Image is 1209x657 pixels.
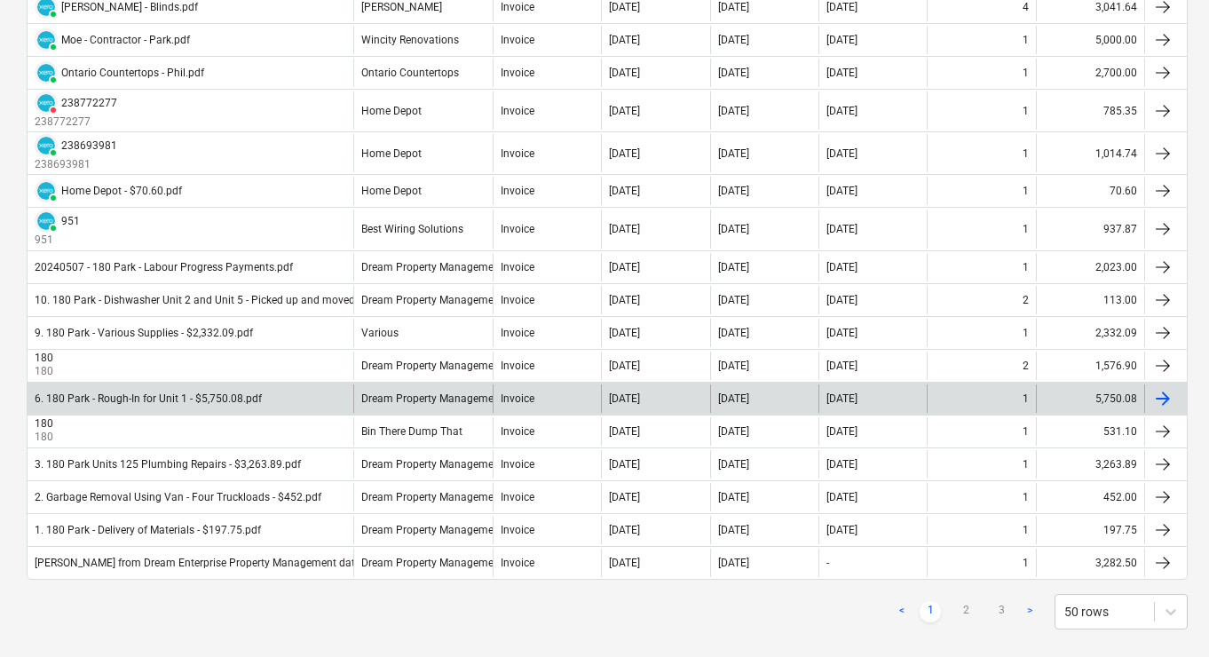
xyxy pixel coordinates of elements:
[501,67,534,79] div: Invoice
[826,327,857,339] div: [DATE]
[35,364,57,379] p: 180
[609,67,640,79] div: [DATE]
[718,425,749,438] div: [DATE]
[501,360,534,372] div: Invoice
[61,67,204,79] div: Ontario Countertops - Phil.pdf
[718,327,749,339] div: [DATE]
[1036,26,1144,54] div: 5,000.00
[609,327,640,339] div: [DATE]
[35,157,117,172] p: 238693981
[1036,286,1144,314] div: 113.00
[1023,524,1029,536] div: 1
[826,147,857,160] div: [DATE]
[1023,425,1029,438] div: 1
[501,147,534,160] div: Invoice
[1036,417,1144,446] div: 531.10
[35,233,80,248] p: 951
[35,417,53,430] div: 180
[609,105,640,117] div: [DATE]
[37,64,55,82] img: xero.svg
[718,491,749,503] div: [DATE]
[35,261,293,273] div: 20240507 - 180 Park - Labour Progress Payments.pdf
[1019,601,1040,622] a: Next page
[1023,1,1029,13] div: 4
[501,392,534,405] div: Invoice
[37,137,55,154] img: xero.svg
[501,425,534,438] div: Invoice
[361,223,463,235] div: Best Wiring Solutions
[501,34,534,46] div: Invoice
[826,34,857,46] div: [DATE]
[718,360,749,372] div: [DATE]
[1120,572,1209,657] iframe: Chat Widget
[891,601,913,622] a: Previous page
[37,182,55,200] img: xero.svg
[718,223,749,235] div: [DATE]
[61,97,117,109] div: 238772277
[501,105,534,117] div: Invoice
[501,557,534,569] div: Invoice
[501,1,534,13] div: Invoice
[826,294,857,306] div: [DATE]
[361,1,442,13] div: [PERSON_NAME]
[718,105,749,117] div: [DATE]
[826,261,857,273] div: [DATE]
[826,1,857,13] div: [DATE]
[718,1,749,13] div: [DATE]
[1036,352,1144,380] div: 1,576.90
[1036,549,1144,577] div: 3,282.50
[361,458,503,471] div: Dream Property Management
[35,327,253,339] div: 9. 180 Park - Various Supplies - $2,332.09.pdf
[361,105,422,117] div: Home Depot
[1023,223,1029,235] div: 1
[61,139,117,152] div: 238693981
[501,458,534,471] div: Invoice
[609,425,640,438] div: [DATE]
[826,425,857,438] div: [DATE]
[718,185,749,197] div: [DATE]
[1036,210,1144,248] div: 937.87
[1036,253,1144,281] div: 2,023.00
[361,392,503,405] div: Dream Property Management
[61,34,190,46] div: Moe - Contractor - Park.pdf
[609,524,640,536] div: [DATE]
[718,261,749,273] div: [DATE]
[501,294,534,306] div: Invoice
[1023,392,1029,405] div: 1
[1036,516,1144,544] div: 197.75
[1036,177,1144,205] div: 70.60
[955,601,976,622] a: Page 2
[718,147,749,160] div: [DATE]
[609,185,640,197] div: [DATE]
[1023,67,1029,79] div: 1
[718,524,749,536] div: [DATE]
[609,491,640,503] div: [DATE]
[718,557,749,569] div: [DATE]
[1036,59,1144,87] div: 2,700.00
[826,67,857,79] div: [DATE]
[35,210,58,233] div: Invoice has been synced with Xero and its status is currently PAID
[361,360,503,372] div: Dream Property Management
[35,352,53,364] div: 180
[826,557,829,569] div: -
[609,360,640,372] div: [DATE]
[501,524,534,536] div: Invoice
[826,360,857,372] div: [DATE]
[609,458,640,471] div: [DATE]
[1023,458,1029,471] div: 1
[1023,261,1029,273] div: 1
[35,115,117,130] p: 238772277
[501,185,534,197] div: Invoice
[718,34,749,46] div: [DATE]
[718,392,749,405] div: [DATE]
[1036,134,1144,172] div: 1,014.74
[37,212,55,230] img: xero.svg
[35,294,407,306] div: 10. 180 Park - Dishwasher Unit 2 and Unit 5 - Picked up and moved - $113.pdf
[991,601,1012,622] a: Page 3
[609,392,640,405] div: [DATE]
[361,67,459,79] div: Ontario Countertops
[35,91,58,115] div: Invoice has been synced with Xero and its status is currently VOIDED
[826,185,857,197] div: [DATE]
[501,491,534,503] div: Invoice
